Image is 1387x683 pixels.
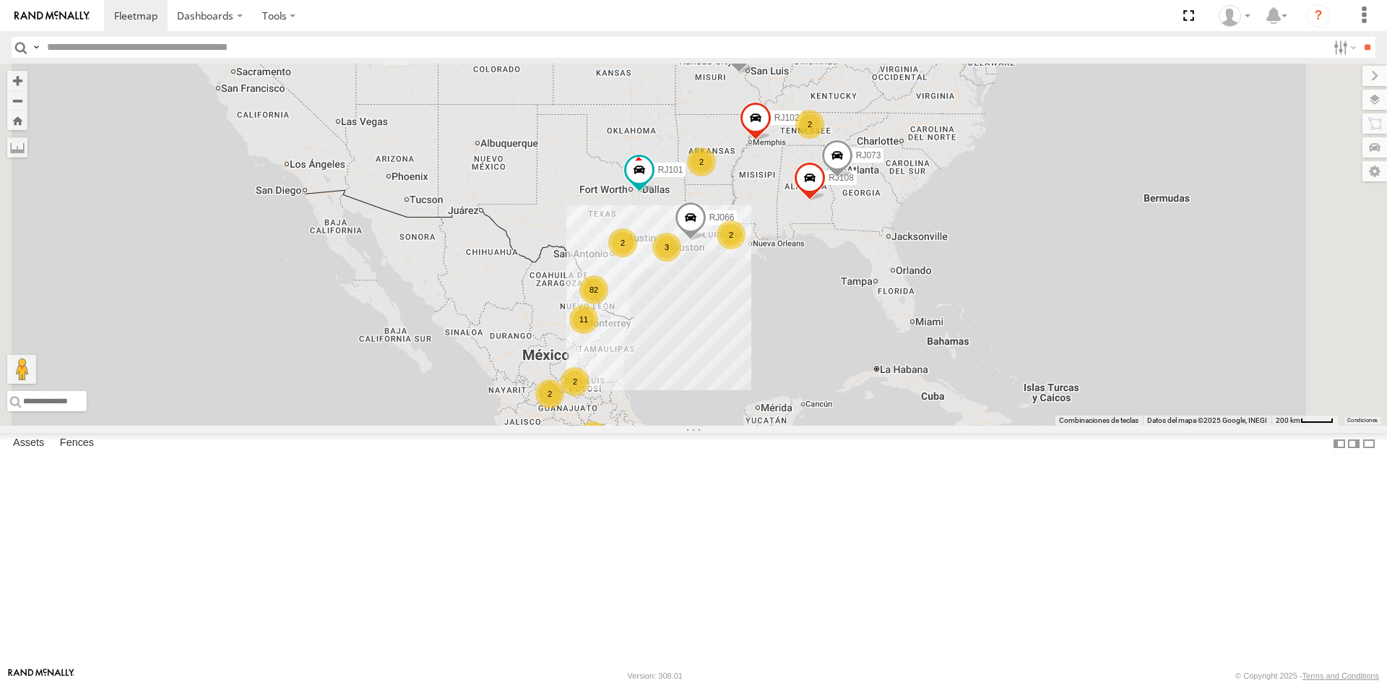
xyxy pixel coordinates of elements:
[652,233,681,262] div: 3
[658,164,683,174] span: RJ101
[1328,37,1359,58] label: Search Filter Options
[1235,671,1379,680] div: © Copyright 2025 -
[1059,416,1138,426] button: Combinaciones de teclas
[1332,433,1347,454] label: Dock Summary Table to the Left
[535,379,564,408] div: 2
[7,71,27,90] button: Zoom in
[1347,418,1378,424] a: Condiciones (se abre en una nueva pestaña)
[717,220,746,249] div: 2
[7,111,27,130] button: Zoom Home
[1347,433,1361,454] label: Dock Summary Table to the Right
[6,434,51,454] label: Assets
[1271,416,1338,426] button: Escala del mapa: 200 km por 42 píxeles
[8,669,74,683] a: Visit our Website
[795,110,824,139] div: 2
[7,90,27,111] button: Zoom out
[14,11,90,21] img: rand-logo.svg
[1362,161,1387,181] label: Map Settings
[687,147,716,176] div: 2
[1362,433,1376,454] label: Hide Summary Table
[774,112,800,122] span: RJ102
[1214,5,1256,27] div: Sebastian Velez
[1302,671,1379,680] a: Terms and Conditions
[569,305,598,334] div: 11
[579,275,608,304] div: 82
[709,212,735,222] span: RJ066
[561,367,589,396] div: 2
[30,37,42,58] label: Search Query
[1276,416,1300,424] span: 200 km
[856,150,881,160] span: RJ073
[579,421,608,450] div: 4
[628,671,683,680] div: Version: 308.01
[608,228,637,257] div: 2
[1147,416,1267,424] span: Datos del mapa ©2025 Google, INEGI
[53,434,101,454] label: Fences
[7,355,36,384] button: Arrastra el hombrecito naranja al mapa para abrir Street View
[1307,4,1330,27] i: ?
[7,137,27,158] label: Measure
[829,173,854,183] span: RJ108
